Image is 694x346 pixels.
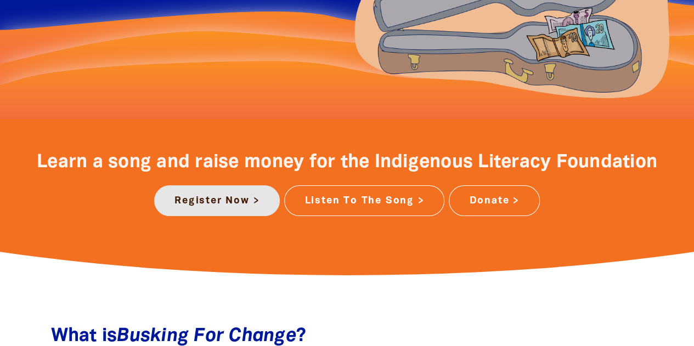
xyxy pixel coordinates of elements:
[51,328,307,345] span: What is ?
[117,328,296,345] em: Busking For Change
[154,185,280,216] a: Register Now >
[284,185,444,216] a: Listen To The Song >
[37,154,657,171] span: Learn a song and raise money for the Indigenous Literacy Foundation
[449,185,539,216] a: Donate >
